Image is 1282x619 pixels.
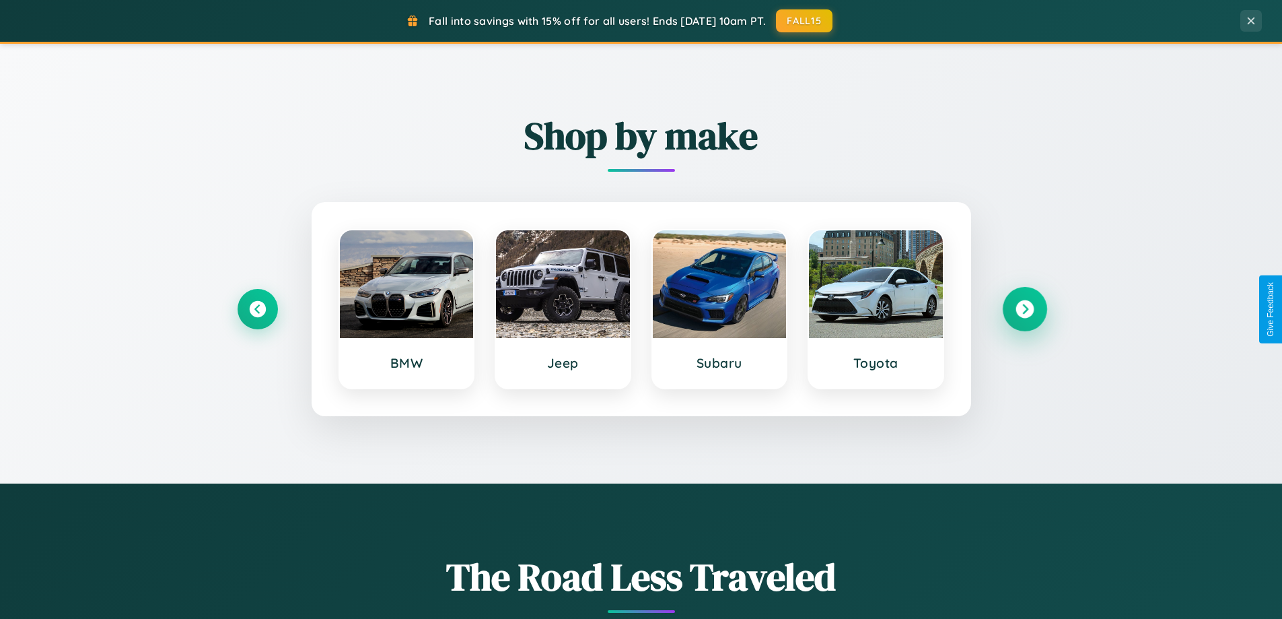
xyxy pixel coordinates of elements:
[1266,282,1275,337] div: Give Feedback
[776,9,832,32] button: FALL15
[429,14,766,28] span: Fall into savings with 15% off for all users! Ends [DATE] 10am PT.
[509,355,616,371] h3: Jeep
[353,355,460,371] h3: BMW
[822,355,929,371] h3: Toyota
[238,110,1045,162] h2: Shop by make
[238,551,1045,603] h1: The Road Less Traveled
[666,355,773,371] h3: Subaru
